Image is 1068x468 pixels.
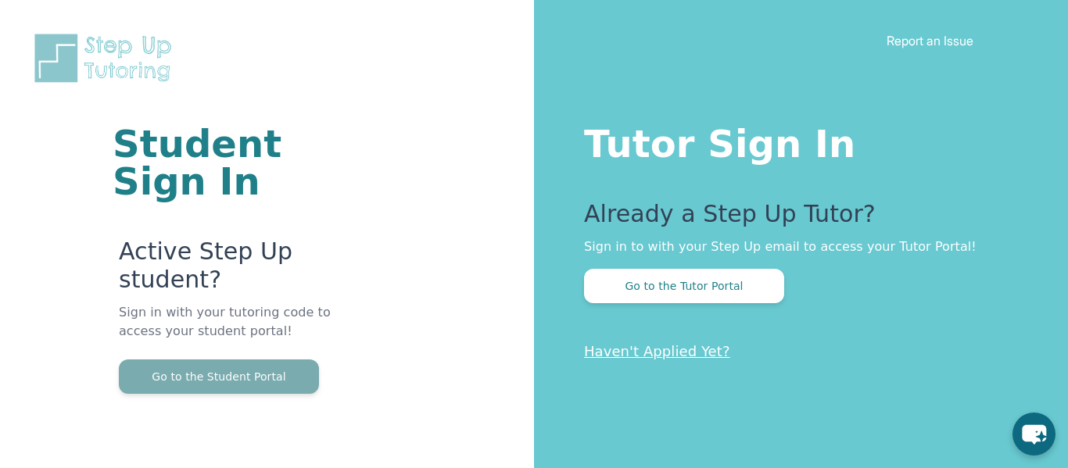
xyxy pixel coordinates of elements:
h1: Tutor Sign In [584,119,1005,163]
button: chat-button [1012,413,1055,455]
p: Sign in to with your Step Up email to access your Tutor Portal! [584,238,1005,256]
h1: Student Sign In [113,125,346,200]
p: Sign in with your tutoring code to access your student portal! [119,303,346,359]
a: Go to the Student Portal [119,369,319,384]
p: Active Step Up student? [119,238,346,303]
button: Go to the Tutor Portal [584,269,784,303]
button: Go to the Student Portal [119,359,319,394]
a: Report an Issue [887,33,973,48]
img: Step Up Tutoring horizontal logo [31,31,181,85]
a: Haven't Applied Yet? [584,343,730,359]
p: Already a Step Up Tutor? [584,200,1005,238]
a: Go to the Tutor Portal [584,278,784,293]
